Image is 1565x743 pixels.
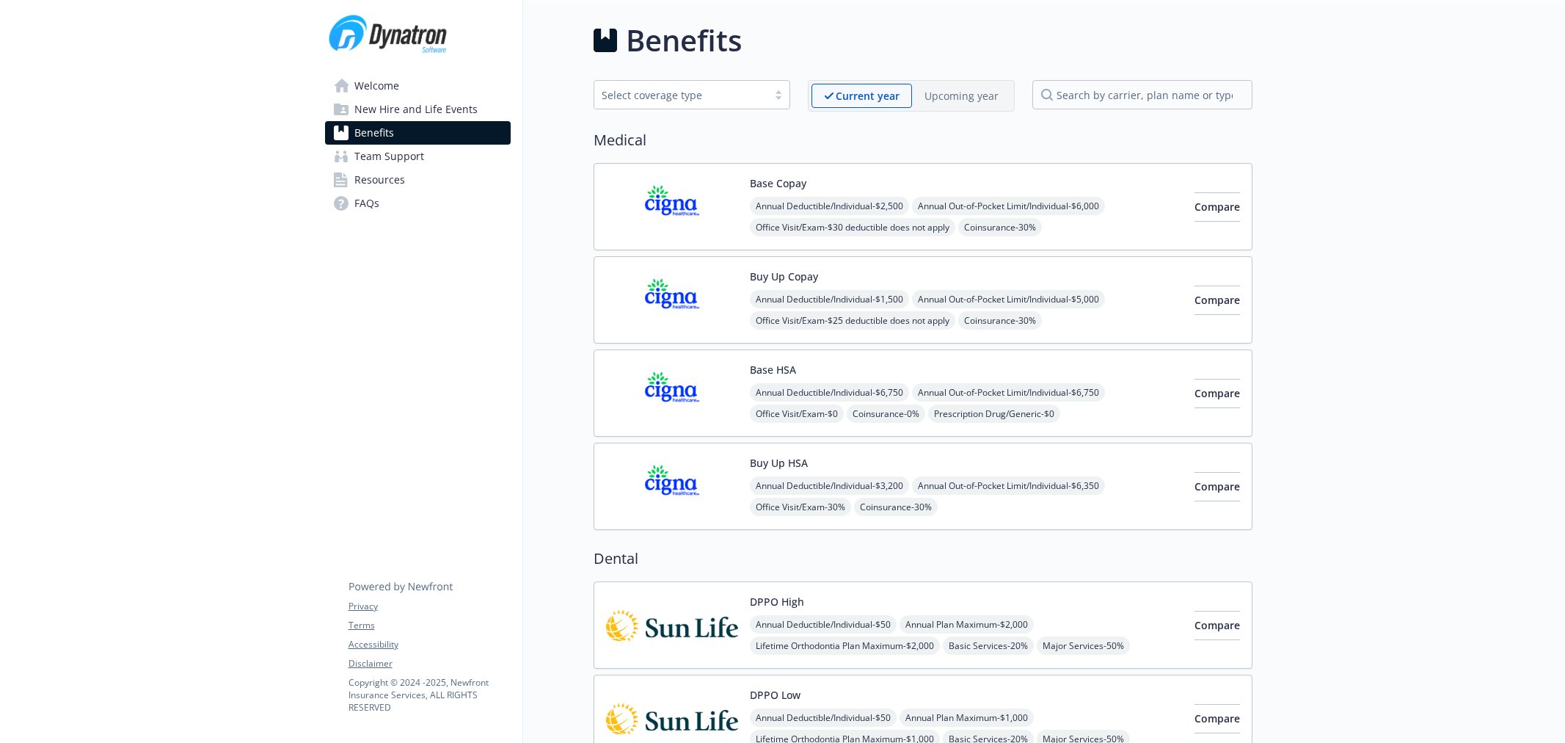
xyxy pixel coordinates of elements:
a: Team Support [325,145,511,168]
span: Office Visit/Exam - 30% [750,498,851,516]
h2: Medical [594,129,1252,151]
span: Annual Out-of-Pocket Limit/Individual - $6,000 [912,197,1105,215]
a: Privacy [349,600,510,613]
button: Compare [1194,611,1240,640]
img: Sun Life Financial carrier logo [606,594,738,656]
span: Compare [1194,479,1240,493]
span: FAQs [354,192,379,215]
h1: Benefits [626,18,742,62]
span: Lifetime Orthodontia Plan Maximum - $2,000 [750,637,940,655]
span: Coinsurance - 0% [847,405,925,423]
button: Compare [1194,379,1240,408]
button: DPPO High [750,594,804,609]
span: Coinsurance - 30% [958,311,1042,330]
span: New Hire and Life Events [354,98,478,121]
button: Compare [1194,472,1240,501]
span: Annual Out-of-Pocket Limit/Individual - $6,350 [912,476,1105,495]
button: Compare [1194,704,1240,733]
button: Buy Up HSA [750,455,808,471]
p: Upcoming year [924,88,999,104]
img: CIGNA carrier logo [606,269,738,331]
a: Welcome [325,74,511,98]
p: Current year [836,88,900,104]
span: Annual Plan Maximum - $1,000 [900,708,1034,727]
button: Compare [1194,286,1240,315]
img: CIGNA carrier logo [606,455,738,518]
a: New Hire and Life Events [325,98,511,121]
span: Annual Deductible/Individual - $50 [750,708,897,727]
span: Office Visit/Exam - $30 deductible does not apply [750,218,955,236]
span: Annual Deductible/Individual - $6,750 [750,383,909,402]
button: Buy Up Copay [750,269,818,284]
span: Annual Deductible/Individual - $3,200 [750,476,909,495]
span: Basic Services - 20% [943,637,1034,655]
span: Annual Out-of-Pocket Limit/Individual - $6,750 [912,383,1105,402]
a: Terms [349,619,510,632]
span: Compare [1194,386,1240,400]
div: Select coverage type [602,87,760,103]
button: DPPO Low [750,687,800,703]
a: Accessibility [349,638,510,651]
span: Prescription Drug/Generic - $0 [928,405,1060,423]
span: Benefits [354,121,394,145]
span: Office Visit/Exam - $0 [750,405,844,423]
span: Compare [1194,618,1240,632]
span: Compare [1194,293,1240,307]
button: Compare [1194,192,1240,222]
button: Base Copay [750,175,806,191]
span: Resources [354,168,405,192]
span: Office Visit/Exam - $25 deductible does not apply [750,311,955,330]
span: Annual Deductible/Individual - $50 [750,615,897,634]
span: Compare [1194,200,1240,214]
span: Major Services - 50% [1037,637,1130,655]
button: Base HSA [750,362,796,377]
p: Copyright © 2024 - 2025 , Newfront Insurance Services, ALL RIGHTS RESERVED [349,676,510,714]
span: Team Support [354,145,424,168]
span: Annual Deductible/Individual - $1,500 [750,290,909,308]
span: Annual Deductible/Individual - $2,500 [750,197,909,215]
span: Coinsurance - 30% [854,498,938,516]
img: CIGNA carrier logo [606,175,738,238]
input: search by carrier, plan name or type [1032,80,1252,109]
span: Annual Plan Maximum - $2,000 [900,615,1034,634]
a: Disclaimer [349,657,510,670]
h2: Dental [594,548,1252,570]
span: Coinsurance - 30% [958,218,1042,236]
span: Annual Out-of-Pocket Limit/Individual - $5,000 [912,290,1105,308]
img: CIGNA carrier logo [606,362,738,424]
a: Resources [325,168,511,192]
span: Welcome [354,74,399,98]
a: Benefits [325,121,511,145]
a: FAQs [325,192,511,215]
span: Compare [1194,711,1240,725]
